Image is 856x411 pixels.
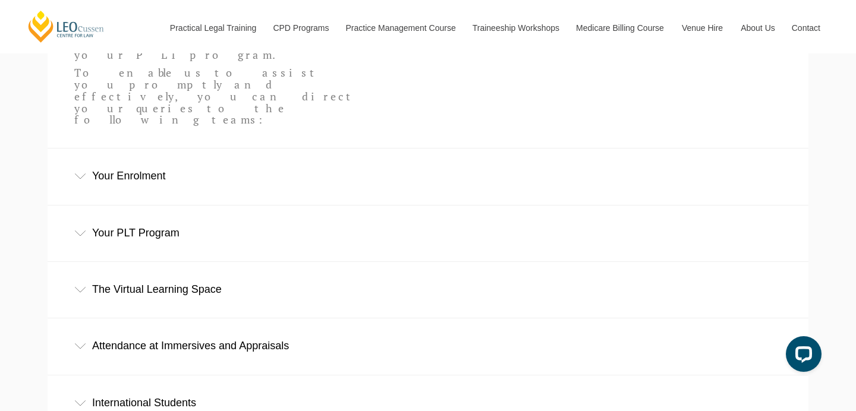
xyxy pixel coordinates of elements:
a: Medicare Billing Course [567,2,673,53]
a: CPD Programs [264,2,336,53]
a: Practical Legal Training [161,2,265,53]
div: Your Enrolment [48,148,808,204]
p: The [PERSON_NAME] team are here to assist and support you through your PLT program. [74,14,358,61]
a: [PERSON_NAME] Centre for Law [27,10,106,43]
div: The Virtual Learning Space [48,262,808,317]
a: Practice Management Course [337,2,464,53]
div: Attendance at Immersives and Appraisals [48,318,808,374]
a: About Us [732,2,783,53]
a: Venue Hire [673,2,732,53]
a: Contact [783,2,829,53]
div: Your PLT Program [48,205,808,261]
iframe: LiveChat chat widget [776,331,826,381]
a: Traineeship Workshops [464,2,567,53]
p: To enable us to assist you promptly and effectively, you can direct your queries to the following... [74,67,358,126]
